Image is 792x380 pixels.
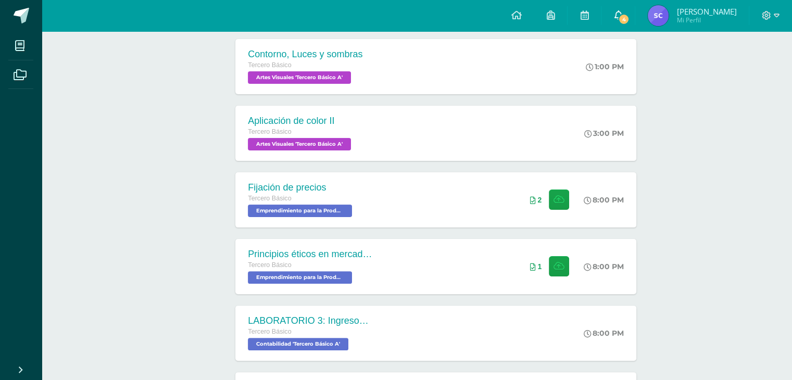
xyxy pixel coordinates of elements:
[537,196,542,204] span: 2
[248,195,291,202] span: Tercero Básico
[530,262,542,271] div: Archivos entregados
[248,338,348,350] span: Contabilidad 'Tercero Básico A'
[248,116,354,126] div: Aplicación de color II
[618,14,630,25] span: 4
[537,262,542,271] span: 1
[248,315,373,326] div: LABORATORIO 3: Ingresos y deducciones laborales.
[584,129,624,138] div: 3:00 PM
[584,328,624,338] div: 8:00 PM
[248,49,362,60] div: Contorno, Luces y sombras
[248,128,291,135] span: Tercero Básico
[648,5,669,26] img: aae39bf88e0fc2c076ff2f6b7cf23b1c.png
[248,61,291,69] span: Tercero Básico
[248,138,351,150] span: Artes Visuales 'Tercero Básico A'
[676,16,736,24] span: Mi Perfil
[676,6,736,17] span: [PERSON_NAME]
[248,328,291,335] span: Tercero Básico
[248,71,351,84] span: Artes Visuales 'Tercero Básico A'
[584,262,624,271] div: 8:00 PM
[248,182,355,193] div: Fijación de precios
[248,249,373,260] div: Principios éticos en mercadotecnia y publicidad
[584,195,624,205] div: 8:00 PM
[248,205,352,217] span: Emprendimiento para la Productividad 'Tercero Básico A'
[530,196,542,204] div: Archivos entregados
[586,62,624,71] div: 1:00 PM
[248,261,291,269] span: Tercero Básico
[248,271,352,284] span: Emprendimiento para la Productividad 'Tercero Básico A'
